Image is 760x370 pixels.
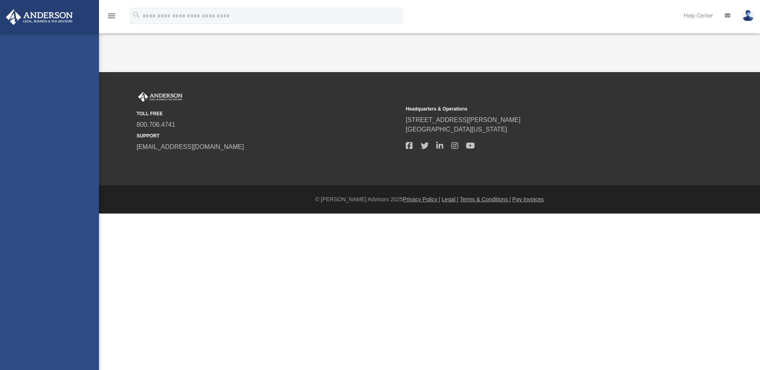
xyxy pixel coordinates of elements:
a: [EMAIL_ADDRESS][DOMAIN_NAME] [137,143,244,150]
img: User Pic [742,10,754,21]
a: 800.706.4741 [137,121,175,128]
small: TOLL FREE [137,110,400,117]
a: Pay Invoices [512,196,543,202]
i: menu [107,11,116,21]
a: [GEOGRAPHIC_DATA][US_STATE] [406,126,507,133]
a: menu [107,15,116,21]
a: Privacy Policy | [403,196,441,202]
a: Legal | [442,196,458,202]
div: © [PERSON_NAME] Advisors 2025 [99,195,760,204]
img: Anderson Advisors Platinum Portal [137,92,184,102]
a: [STREET_ADDRESS][PERSON_NAME] [406,116,521,123]
i: search [132,11,141,19]
a: Terms & Conditions | [460,196,511,202]
img: Anderson Advisors Platinum Portal [4,10,75,25]
small: Headquarters & Operations [406,105,669,113]
small: SUPPORT [137,132,400,139]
